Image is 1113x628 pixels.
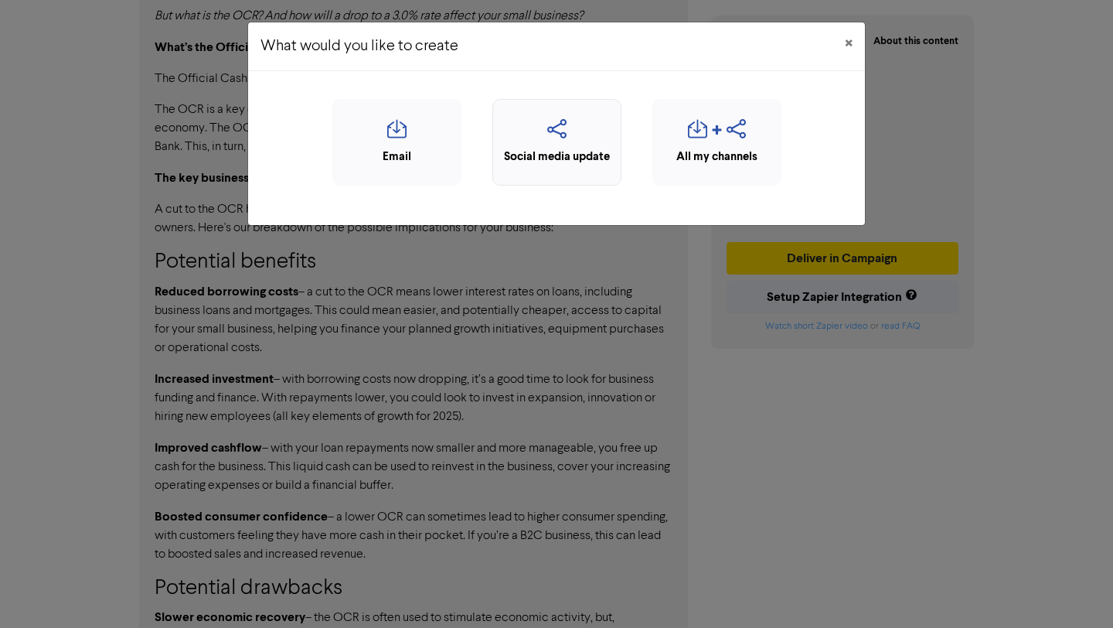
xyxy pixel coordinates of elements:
iframe: Chat Widget [1036,554,1113,628]
span: × [845,32,853,56]
h5: What would you like to create [260,35,458,58]
div: Email [341,148,453,166]
div: Social media update [501,148,613,166]
div: All my channels [661,148,773,166]
button: Close [832,22,865,66]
